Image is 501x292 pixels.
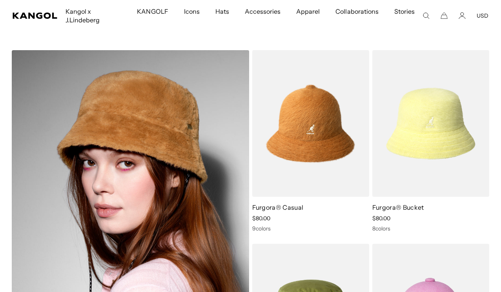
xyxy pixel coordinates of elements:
[441,12,448,19] button: Cart
[252,50,369,197] img: Furgora® Casual
[372,225,489,232] div: 8 colors
[372,215,390,222] span: $80.00
[252,215,270,222] span: $80.00
[459,12,466,19] a: Account
[13,13,58,19] a: Kangol
[252,203,304,211] a: Furgora® Casual
[423,12,430,19] summary: Search here
[252,225,369,232] div: 9 colors
[372,50,489,197] img: Furgora® Bucket
[477,12,488,19] button: USD
[372,203,424,211] a: Furgora® Bucket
